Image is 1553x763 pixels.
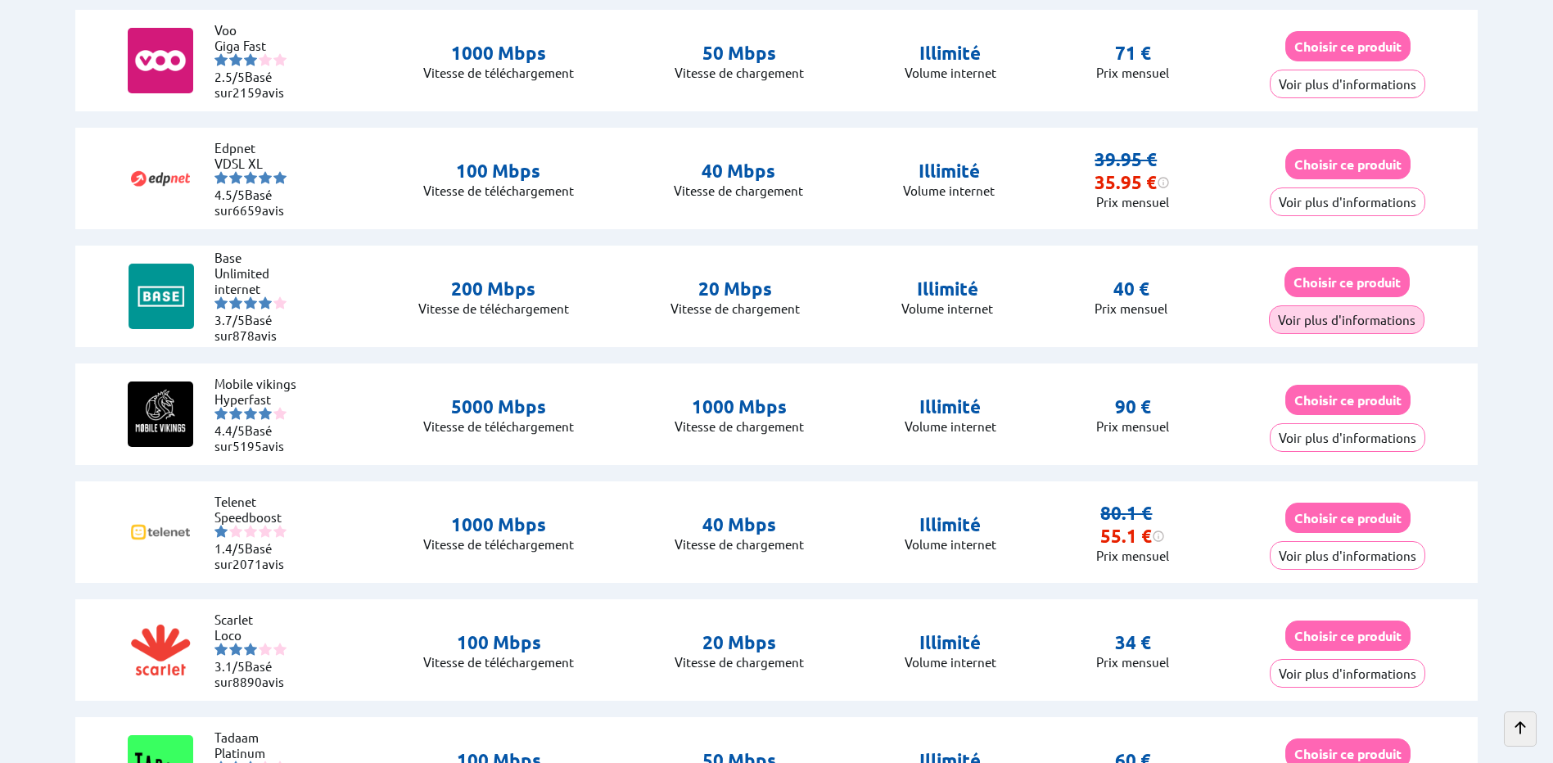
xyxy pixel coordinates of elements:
[259,171,272,184] img: starnr4
[675,418,804,434] p: Vitesse de chargement
[670,278,800,300] p: 20 Mbps
[232,202,262,218] span: 6659
[273,407,287,420] img: starnr5
[670,300,800,316] p: Vitesse de chargement
[214,422,245,438] span: 4.4/5
[423,513,574,536] p: 1000 Mbps
[273,53,287,66] img: starnr5
[905,418,996,434] p: Volume internet
[423,183,574,198] p: Vitesse de télé­chargement
[232,438,262,454] span: 5195
[1113,278,1149,300] p: 40 €
[1285,510,1411,526] a: Choisir ce produit
[1152,530,1165,543] img: information
[259,296,272,309] img: starnr4
[214,22,313,38] li: Voo
[259,53,272,66] img: starnr4
[128,617,193,683] img: Logo of Scarlet
[259,407,272,420] img: starnr4
[128,28,193,93] img: Logo of Voo
[1100,525,1165,548] div: 55.1 €
[244,407,257,420] img: starnr3
[214,53,228,66] img: starnr1
[1270,541,1425,570] button: Voir plus d'informations
[675,513,804,536] p: 40 Mbps
[1100,502,1152,524] s: 80.1 €
[418,300,569,316] p: Vitesse de télé­chargement
[232,84,262,100] span: 2159
[675,654,804,670] p: Vitesse de chargement
[229,525,242,538] img: starnr2
[903,183,995,198] p: Volume internet
[214,156,313,171] li: VDSL XL
[244,525,257,538] img: starnr3
[1096,548,1169,563] p: Prix mensuel
[1270,430,1425,445] a: Voir plus d'informations
[214,312,245,327] span: 3.7/5
[232,327,255,343] span: 878
[905,536,996,552] p: Volume internet
[128,381,193,447] img: Logo of Mobile vikings
[1270,548,1425,563] a: Voir plus d'informations
[1285,38,1411,54] a: Choisir ce produit
[1096,418,1169,434] p: Prix mensuel
[214,540,313,571] li: Basé sur avis
[1284,267,1410,297] button: Choisir ce produit
[423,654,574,670] p: Vitesse de télé­chargement
[214,643,228,656] img: starnr1
[229,643,242,656] img: starnr2
[214,69,313,100] li: Basé sur avis
[244,643,257,656] img: starnr3
[1096,65,1169,80] p: Prix mensuel
[273,296,287,309] img: starnr5
[214,658,245,674] span: 3.1/5
[214,69,245,84] span: 2.5/5
[675,631,804,654] p: 20 Mbps
[423,65,574,80] p: Vitesse de télé­chargement
[214,729,313,745] li: Tadaam
[214,376,313,391] li: Mobile vikings
[273,643,287,656] img: starnr5
[214,187,313,218] li: Basé sur avis
[214,745,313,761] li: Platinum
[214,494,313,509] li: Telenet
[214,38,313,53] li: Giga Fast
[229,171,242,184] img: starnr2
[232,556,262,571] span: 2071
[905,631,996,654] p: Illimité
[229,407,242,420] img: starnr2
[214,171,228,184] img: starnr1
[1285,31,1411,61] button: Choisir ce produit
[214,296,228,309] img: starnr1
[1270,187,1425,216] button: Voir plus d'informations
[1285,385,1411,415] button: Choisir ce produit
[1269,312,1424,327] a: Voir plus d'informations
[259,643,272,656] img: starnr4
[423,42,574,65] p: 1000 Mbps
[214,391,313,407] li: Hyperfast
[1095,300,1167,316] p: Prix mensuel
[273,525,287,538] img: starnr5
[675,395,804,418] p: 1000 Mbps
[418,278,569,300] p: 200 Mbps
[244,53,257,66] img: starnr3
[1285,156,1411,172] a: Choisir ce produit
[1157,176,1170,189] img: information
[423,536,574,552] p: Vitesse de télé­chargement
[1270,666,1425,681] a: Voir plus d'informations
[423,395,574,418] p: 5000 Mbps
[214,312,309,343] li: Basé sur avis
[905,65,996,80] p: Volume internet
[214,658,313,689] li: Basé sur avis
[1284,274,1410,290] a: Choisir ce produit
[1269,305,1424,334] button: Voir plus d'informations
[1270,194,1425,210] a: Voir plus d'informations
[674,160,803,183] p: 40 Mbps
[901,278,993,300] p: Illimité
[244,171,257,184] img: starnr3
[214,407,228,420] img: starnr1
[259,525,272,538] img: starnr4
[128,146,193,211] img: Logo of Edpnet
[675,65,804,80] p: Vitesse de chargement
[1270,659,1425,688] button: Voir plus d'informations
